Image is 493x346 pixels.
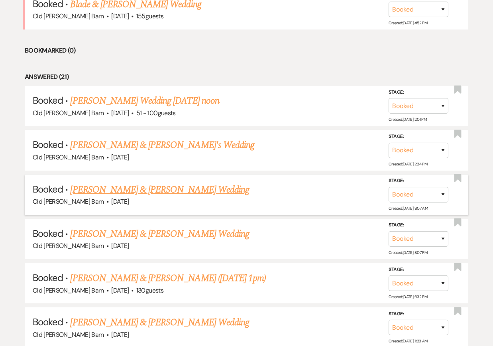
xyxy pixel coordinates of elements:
a: [PERSON_NAME] & [PERSON_NAME] Wedding [70,315,249,330]
span: Created: [DATE] 2:24 PM [389,161,427,166]
label: Stage: [389,310,448,318]
span: Created: [DATE] 2:01 PM [389,117,426,122]
label: Stage: [389,177,448,185]
li: Bookmarked (0) [25,45,468,56]
span: [DATE] [111,286,129,295]
label: Stage: [389,221,448,230]
span: Booked [33,271,63,284]
label: Stage: [389,265,448,274]
span: Old [PERSON_NAME] Barn [33,12,104,20]
span: [DATE] [111,330,129,339]
span: 130 guests [136,286,163,295]
span: Created: [DATE] 6:32 PM [389,294,427,299]
a: [PERSON_NAME] & [PERSON_NAME]'s Wedding [70,138,254,152]
a: [PERSON_NAME] & [PERSON_NAME] Wedding [70,227,249,241]
span: Created: [DATE] 4:52 PM [389,20,427,26]
span: Created: [DATE] 8:07 PM [389,250,427,255]
span: [DATE] [111,109,129,117]
span: [DATE] [111,197,129,206]
span: Old [PERSON_NAME] Barn [33,109,104,117]
span: Created: [DATE] 11:23 AM [389,338,427,344]
span: Booked [33,183,63,195]
span: Old [PERSON_NAME] Barn [33,330,104,339]
span: Old [PERSON_NAME] Barn [33,242,104,250]
span: 155 guests [136,12,163,20]
span: 51 - 100 guests [136,109,176,117]
span: Booked [33,227,63,240]
span: Old [PERSON_NAME] Barn [33,197,104,206]
span: Old [PERSON_NAME] Barn [33,286,104,295]
span: Old [PERSON_NAME] Barn [33,153,104,161]
span: [DATE] [111,12,129,20]
span: Booked [33,94,63,106]
span: [DATE] [111,242,129,250]
span: [DATE] [111,153,129,161]
a: [PERSON_NAME] & [PERSON_NAME] ([DATE] 1pm) [70,271,266,285]
label: Stage: [389,132,448,141]
span: Created: [DATE] 9:07 AM [389,206,428,211]
li: Answered (21) [25,72,468,82]
label: Stage: [389,88,448,97]
span: Booked [33,316,63,328]
a: [PERSON_NAME] & [PERSON_NAME] Wedding [70,183,249,197]
a: [PERSON_NAME] Wedding [DATE] noon [70,94,219,108]
span: Booked [33,138,63,151]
